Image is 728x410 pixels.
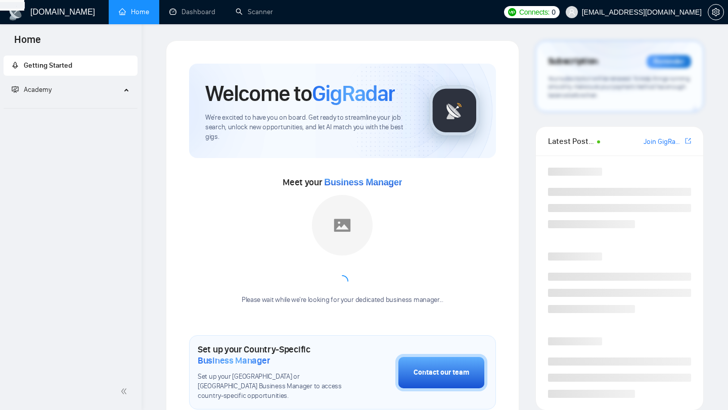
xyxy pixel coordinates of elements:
[198,355,270,366] span: Business Manager
[236,295,449,305] div: Please wait while we're looking for your dedicated business manager...
[519,7,550,18] span: Connects:
[334,273,351,290] span: loading
[283,177,402,188] span: Meet your
[8,5,24,21] img: logo
[568,9,575,16] span: user
[508,8,516,16] img: upwork-logo.png
[429,85,480,136] img: gigradar-logo.png
[395,354,487,391] button: Contact our team
[119,8,149,16] a: homeHome
[647,55,691,68] div: Reminder
[708,4,724,20] button: setting
[198,372,345,401] span: Set up your [GEOGRAPHIC_DATA] or [GEOGRAPHIC_DATA] Business Manager to access country-specific op...
[205,113,413,142] span: We're excited to have you on board. Get ready to streamline your job search, unlock new opportuni...
[12,86,19,93] span: fund-projection-screen
[708,8,723,16] span: setting
[205,80,395,107] h1: Welcome to
[236,8,273,16] a: searchScanner
[548,135,594,147] span: Latest Posts from the GigRadar Community
[169,8,215,16] a: dashboardDashboard
[548,53,598,70] span: Subscription
[324,177,402,187] span: Business Manager
[12,85,52,94] span: Academy
[24,85,52,94] span: Academy
[708,8,724,16] a: setting
[414,367,469,378] div: Contact our team
[312,80,395,107] span: GigRadar
[12,62,19,69] span: rocket
[24,61,72,70] span: Getting Started
[4,104,138,111] li: Academy Homepage
[198,344,345,366] h1: Set up your Country-Specific
[552,7,556,18] span: 0
[685,137,691,145] span: export
[685,136,691,146] a: export
[4,56,138,76] li: Getting Started
[644,136,683,147] a: Join GigRadar Slack Community
[6,32,49,54] span: Home
[548,75,690,99] span: Your subscription will be renewed. To keep things running smoothly, make sure your payment method...
[312,195,373,255] img: placeholder.png
[120,386,130,396] span: double-left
